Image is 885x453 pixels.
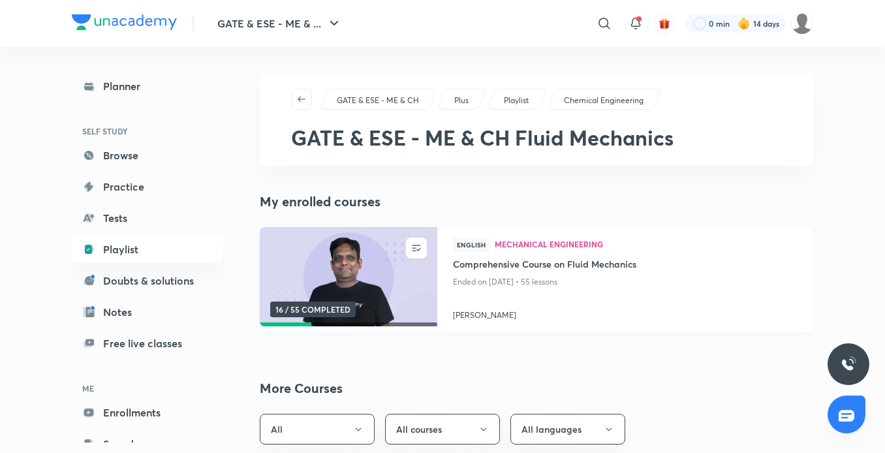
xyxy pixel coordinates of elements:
button: All [260,414,375,445]
h6: SELF STUDY [72,120,223,142]
h4: My enrolled courses [260,192,813,211]
span: English [453,238,489,252]
button: avatar [654,13,675,34]
p: Chemical Engineering [564,95,644,106]
a: Notes [72,299,223,325]
button: All languages [510,414,625,445]
a: Enrollments [72,399,223,426]
a: Browse [72,142,223,168]
a: Comprehensive Course on Fluid Mechanics [453,257,798,273]
a: Playlist [72,236,223,262]
img: avatar [659,18,670,29]
a: Mechanical Engineering [495,240,798,249]
p: Playlist [504,95,529,106]
a: Tests [72,205,223,231]
span: GATE & ESE - ME & CH Fluid Mechanics [291,123,674,151]
span: Mechanical Engineering [495,240,798,248]
img: Mujtaba Ahsan [791,12,813,35]
img: ttu [841,356,856,372]
a: Doubts & solutions [72,268,223,294]
a: [PERSON_NAME] [453,304,798,321]
a: Free live classes [72,330,223,356]
img: streak [737,17,751,30]
a: Chemical Engineering [562,95,646,106]
a: Practice [72,174,223,200]
a: GATE & ESE - ME & CH [335,95,422,106]
img: new-thumbnail [258,226,439,328]
a: Planner [72,73,223,99]
button: All courses [385,414,500,445]
p: Ended on [DATE] • 55 lessons [453,273,798,290]
a: Playlist [502,95,531,106]
span: 16 / 55 COMPLETED [270,302,356,317]
button: GATE & ESE - ME & ... [210,10,350,37]
h2: More Courses [260,379,813,398]
a: Plus [452,95,471,106]
a: new-thumbnail16 / 55 COMPLETED [260,227,437,332]
img: Company Logo [72,14,177,30]
p: GATE & ESE - ME & CH [337,95,419,106]
p: Plus [454,95,469,106]
a: Company Logo [72,14,177,33]
h6: ME [72,377,223,399]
